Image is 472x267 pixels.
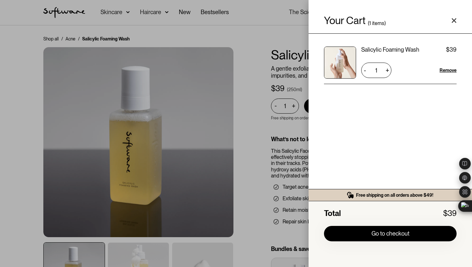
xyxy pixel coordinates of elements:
[443,209,457,218] div: $39
[361,47,419,53] div: Salicylic Foaming Wash
[372,21,386,26] div: items)
[324,226,457,241] a: Go to checkout
[440,67,457,73] div: Remove
[369,21,371,26] div: 1
[356,192,433,198] div: Free shipping on all orders above $49!
[368,21,369,26] div: (
[383,65,391,75] div: +
[324,15,365,26] h4: Your Cart
[446,47,457,53] div: $39
[451,18,457,23] a: Close cart
[440,67,457,73] a: Remove item from cart
[324,209,341,218] div: Total
[361,65,368,75] div: -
